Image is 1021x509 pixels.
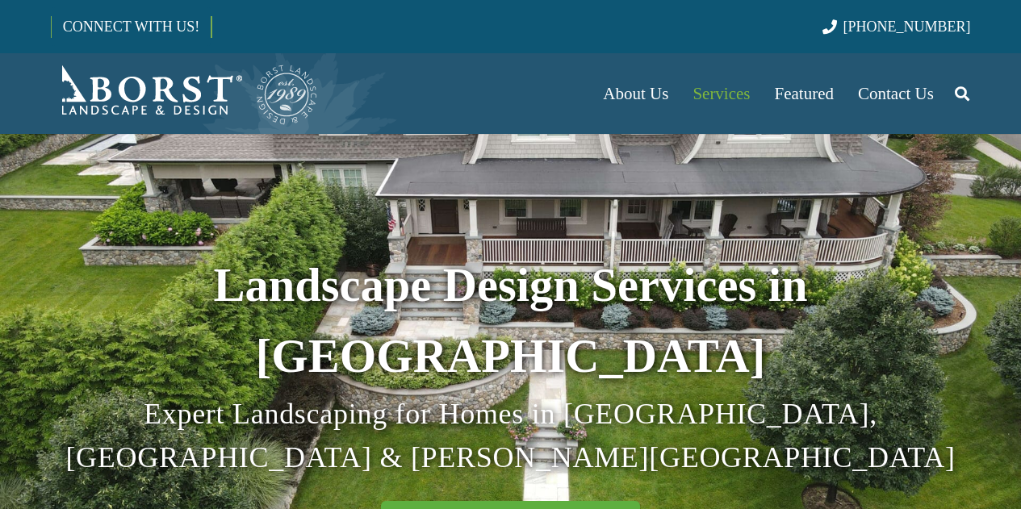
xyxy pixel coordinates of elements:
a: Services [680,53,762,134]
a: About Us [591,53,680,134]
span: About Us [603,84,668,103]
span: Expert Landscaping for Homes in [GEOGRAPHIC_DATA], [GEOGRAPHIC_DATA] & [PERSON_NAME][GEOGRAPHIC_D... [65,398,955,474]
a: Search [946,73,978,114]
a: [PHONE_NUMBER] [822,19,970,35]
span: Featured [775,84,834,103]
span: Contact Us [858,84,934,103]
span: Services [693,84,750,103]
a: CONNECT WITH US! [52,7,211,46]
a: Contact Us [846,53,946,134]
a: Featured [763,53,846,134]
a: Borst-Logo [51,61,319,126]
strong: Landscape Design Services in [GEOGRAPHIC_DATA] [213,259,807,382]
span: [PHONE_NUMBER] [843,19,971,35]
